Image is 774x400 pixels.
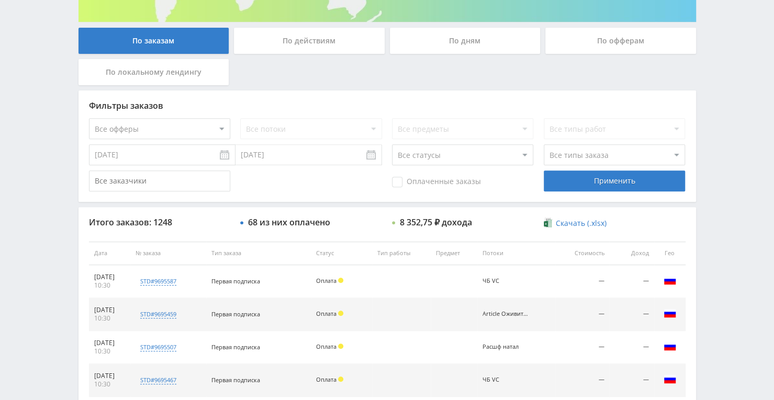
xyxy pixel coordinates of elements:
[338,376,343,382] span: Холд
[140,343,176,351] div: std#9695507
[316,375,336,383] span: Оплата
[89,218,230,227] div: Итого заказов: 1248
[555,331,610,364] td: —
[94,314,126,323] div: 10:30
[544,170,685,191] div: Применить
[140,277,176,285] div: std#9695587
[234,28,385,54] div: По действиям
[206,242,311,265] th: Тип заказа
[94,372,126,380] div: [DATE]
[483,344,530,350] div: Расшф натал
[555,298,610,331] td: —
[89,170,230,191] input: Все заказчики
[338,344,343,349] span: Холд
[544,218,553,228] img: xlsx
[316,342,336,350] span: Оплата
[211,376,260,384] span: Первая подписка
[211,277,260,285] span: Первая подписка
[609,364,654,397] td: —
[392,177,481,187] span: Оплаченные заказы
[78,59,229,85] div: По локальному лендингу
[556,219,607,227] span: Скачать (.xlsx)
[609,242,654,265] th: Доход
[316,277,336,284] span: Оплата
[483,311,530,317] div: Article Оживить фото
[130,242,206,265] th: № заказа
[89,242,131,265] th: Дата
[248,218,330,227] div: 68 из них оплачено
[431,242,477,265] th: Предмет
[89,101,686,110] div: Фильтры заказов
[140,310,176,318] div: std#9695459
[555,265,610,298] td: —
[211,343,260,351] span: Первая подписка
[609,298,654,331] td: —
[609,331,654,364] td: —
[338,278,343,283] span: Холд
[483,278,530,284] div: ЧБ VC
[483,376,530,383] div: ЧБ VC
[78,28,229,54] div: По заказам
[372,242,431,265] th: Тип работы
[545,28,696,54] div: По офферам
[94,273,126,281] div: [DATE]
[664,340,676,352] img: rus.png
[544,218,607,228] a: Скачать (.xlsx)
[94,306,126,314] div: [DATE]
[555,242,610,265] th: Стоимость
[477,242,555,265] th: Потоки
[94,339,126,347] div: [DATE]
[654,242,686,265] th: Гео
[211,310,260,318] span: Первая подписка
[311,242,372,265] th: Статус
[609,265,654,298] td: —
[316,310,336,317] span: Оплата
[664,307,676,319] img: rus.png
[94,281,126,290] div: 10:30
[555,364,610,397] td: —
[664,373,676,385] img: rus.png
[664,274,676,287] img: rus.png
[338,311,343,316] span: Холд
[94,380,126,388] div: 10:30
[140,376,176,384] div: std#9695467
[390,28,541,54] div: По дням
[400,218,472,227] div: 8 352,75 ₽ дохода
[94,347,126,356] div: 10:30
